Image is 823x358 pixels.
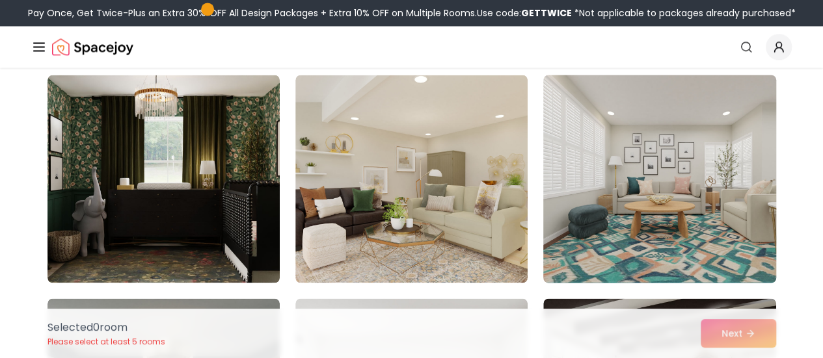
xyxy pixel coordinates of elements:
p: Selected 0 room [47,320,165,335]
span: *Not applicable to packages already purchased* [572,6,796,19]
div: Pay Once, Get Twice-Plus an Extra 30% OFF All Design Packages + Extra 10% OFF on Multiple Rooms. [28,6,796,19]
span: Use code: [477,6,572,19]
img: Room room-14 [295,75,528,283]
img: Room room-13 [47,75,280,283]
p: Please select at least 5 rooms [47,337,165,347]
img: Room room-15 [537,70,781,288]
a: Spacejoy [52,34,133,60]
b: GETTWICE [521,6,572,19]
img: Spacejoy Logo [52,34,133,60]
nav: Global [31,26,792,68]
